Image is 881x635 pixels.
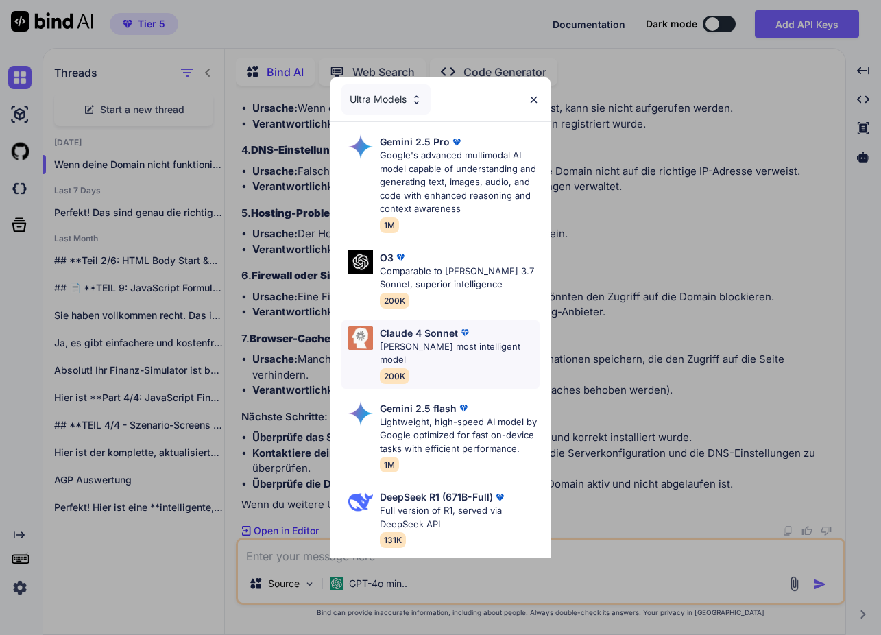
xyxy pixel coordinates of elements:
img: Pick Models [348,250,373,274]
span: 1M [380,217,399,233]
span: 131K [380,532,406,548]
span: 200K [380,293,409,309]
p: Comparable to [PERSON_NAME] 3.7 Sonnet, superior intelligence [380,265,540,291]
img: premium [394,250,407,264]
img: premium [450,135,463,149]
p: Lightweight, high-speed AI model by Google optimized for fast on-device tasks with efficient perf... [380,416,540,456]
img: Pick Models [348,134,373,159]
p: Full version of R1, served via DeepSeek API [380,504,540,531]
p: O3 [380,250,394,265]
p: DeepSeek R1 (671B-Full) [380,490,493,504]
img: close [528,94,540,106]
img: premium [458,326,472,339]
p: Google's advanced multimodal AI model capable of understanding and generating text, images, audio... [380,149,540,216]
p: Gemini 2.5 flash [380,401,457,416]
p: Gemini 2.5 Pro [380,134,450,149]
img: Pick Models [348,326,373,350]
div: Ultra Models [341,84,431,115]
img: Pick Models [348,401,373,426]
span: 1M [380,457,399,472]
img: Pick Models [411,94,422,106]
p: Claude 4 Sonnet [380,326,458,340]
img: premium [457,401,470,415]
p: [PERSON_NAME] most intelligent model [380,340,540,367]
img: premium [493,490,507,504]
img: Pick Models [348,490,373,514]
span: 200K [380,368,409,384]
